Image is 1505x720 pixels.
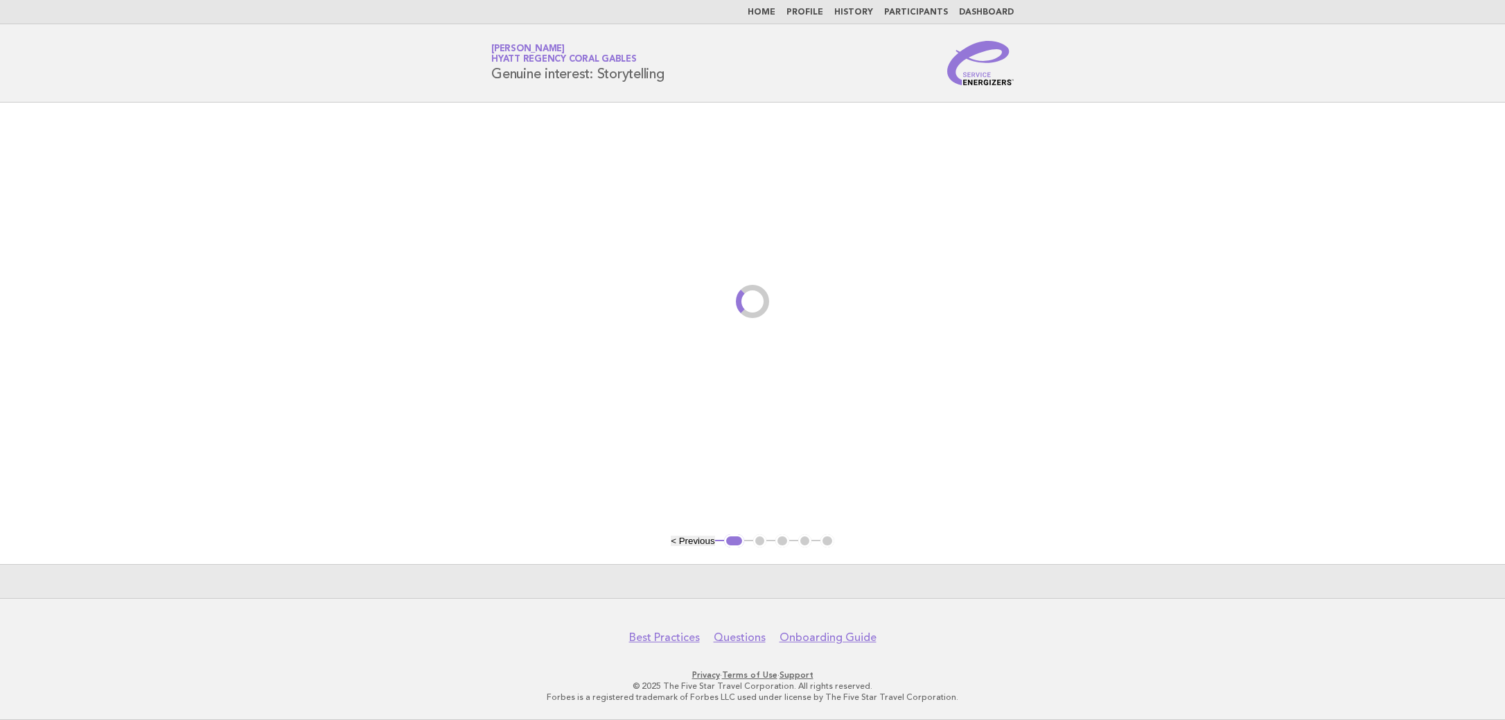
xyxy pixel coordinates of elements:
p: Forbes is a registered trademark of Forbes LLC used under license by The Five Star Travel Corpora... [328,692,1177,703]
h1: Genuine interest: Storytelling [491,45,665,81]
p: © 2025 The Five Star Travel Corporation. All rights reserved. [328,681,1177,692]
a: [PERSON_NAME]Hyatt Regency Coral Gables [491,44,637,64]
a: Dashboard [959,8,1014,17]
a: Onboarding Guide [780,631,877,644]
a: Privacy [692,670,720,680]
a: Profile [786,8,823,17]
p: · · [328,669,1177,681]
a: Questions [714,631,766,644]
img: Service Energizers [947,41,1014,85]
a: Home [748,8,775,17]
a: Participants [884,8,948,17]
span: Hyatt Regency Coral Gables [491,55,637,64]
a: Best Practices [629,631,700,644]
a: History [834,8,873,17]
a: Support [780,670,813,680]
a: Terms of Use [722,670,777,680]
